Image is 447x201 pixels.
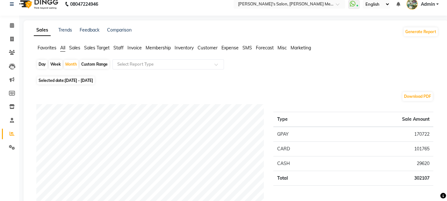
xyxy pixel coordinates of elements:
[332,142,433,156] td: 101765
[64,60,78,69] div: Month
[273,127,332,142] td: GPAY
[107,27,132,33] a: Comparison
[37,60,47,69] div: Day
[58,27,72,33] a: Trends
[332,112,433,127] th: Sale Amount
[113,45,124,51] span: Staff
[242,45,252,51] span: SMS
[175,45,194,51] span: Inventory
[256,45,274,51] span: Forecast
[278,45,287,51] span: Misc
[84,45,110,51] span: Sales Target
[80,60,109,69] div: Custom Range
[291,45,311,51] span: Marketing
[49,60,62,69] div: Week
[332,171,433,186] td: 302107
[421,1,435,8] span: Admin
[198,45,218,51] span: Customer
[127,45,142,51] span: Invoice
[273,171,332,186] td: Total
[221,45,239,51] span: Expense
[332,127,433,142] td: 170722
[404,27,438,36] button: Generate Report
[146,45,171,51] span: Membership
[273,142,332,156] td: CARD
[34,25,51,36] a: Sales
[273,112,332,127] th: Type
[402,92,433,101] button: Download PDF
[38,45,56,51] span: Favorites
[37,76,95,84] span: Selected date:
[332,156,433,171] td: 29620
[273,156,332,171] td: CASH
[65,78,93,83] span: [DATE] - [DATE]
[69,45,80,51] span: Sales
[80,27,99,33] a: Feedback
[60,45,65,51] span: All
